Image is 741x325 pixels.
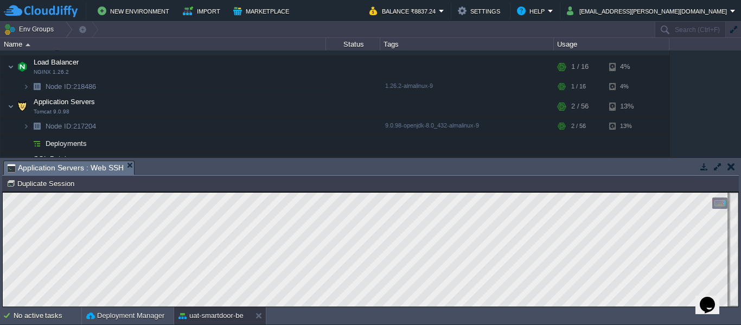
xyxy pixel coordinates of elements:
[44,82,98,91] span: 218486
[571,56,589,78] div: 1 / 16
[381,38,553,50] div: Tags
[609,118,644,135] div: 13%
[178,310,244,321] button: uat-smartdoor-be
[183,4,223,17] button: Import
[327,38,380,50] div: Status
[7,161,124,175] span: Application Servers : Web SSH
[15,152,30,174] img: AMDAwAAAACH5BAEAAAAALAAAAAABAAEAAAICRAEAOw==
[517,4,548,17] button: Help
[29,78,44,95] img: AMDAwAAAACH5BAEAAAAALAAAAAABAAEAAAICRAEAOw==
[8,95,14,117] img: AMDAwAAAACH5BAEAAAAALAAAAAABAAEAAAICRAEAOw==
[7,179,78,188] button: Duplicate Session
[369,4,439,17] button: Balance ₹8837.24
[609,78,644,95] div: 4%
[15,95,30,117] img: AMDAwAAAACH5BAEAAAAALAAAAAABAAEAAAICRAEAOw==
[695,282,730,314] iframe: chat widget
[33,58,80,66] a: Load BalancerNGINX 1.26.2
[44,122,98,131] a: Node ID:217204
[1,38,325,50] div: Name
[385,82,433,89] span: 1.26.2-almalinux-9
[571,78,586,95] div: 1 / 16
[33,154,85,163] span: SQL Databases
[46,82,73,91] span: Node ID:
[8,152,14,174] img: AMDAwAAAACH5BAEAAAAALAAAAAABAAEAAAICRAEAOw==
[14,307,81,324] div: No active tasks
[29,118,44,135] img: AMDAwAAAACH5BAEAAAAALAAAAAABAAEAAAICRAEAOw==
[44,82,98,91] a: Node ID:218486
[33,98,97,106] a: Application ServersTomcat 9.0.98
[44,122,98,131] span: 217204
[25,43,30,46] img: AMDAwAAAACH5BAEAAAAALAAAAAABAAEAAAICRAEAOw==
[29,135,44,152] img: AMDAwAAAACH5BAEAAAAALAAAAAABAAEAAAICRAEAOw==
[44,139,88,148] a: Deployments
[4,22,58,37] button: Env Groups
[23,135,29,152] img: AMDAwAAAACH5BAEAAAAALAAAAAABAAEAAAICRAEAOw==
[458,4,503,17] button: Settings
[98,4,173,17] button: New Environment
[4,4,78,18] img: CloudJiffy
[571,152,589,174] div: 1 / 32
[609,95,644,117] div: 13%
[86,310,164,321] button: Deployment Manager
[609,152,644,174] div: 15%
[46,122,73,130] span: Node ID:
[571,118,586,135] div: 2 / 56
[233,4,292,17] button: Marketplace
[15,56,30,78] img: AMDAwAAAACH5BAEAAAAALAAAAAABAAEAAAICRAEAOw==
[33,155,85,163] a: SQL Databases
[23,118,29,135] img: AMDAwAAAACH5BAEAAAAALAAAAAABAAEAAAICRAEAOw==
[567,4,730,17] button: [EMAIL_ADDRESS][PERSON_NAME][DOMAIN_NAME]
[571,95,589,117] div: 2 / 56
[33,97,97,106] span: Application Servers
[34,69,69,75] span: NGINX 1.26.2
[23,78,29,95] img: AMDAwAAAACH5BAEAAAAALAAAAAABAAEAAAICRAEAOw==
[33,58,80,67] span: Load Balancer
[554,38,669,50] div: Usage
[8,56,14,78] img: AMDAwAAAACH5BAEAAAAALAAAAAABAAEAAAICRAEAOw==
[34,109,69,115] span: Tomcat 9.0.98
[385,122,479,129] span: 9.0.98-openjdk-8.0_432-almalinux-9
[609,56,644,78] div: 4%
